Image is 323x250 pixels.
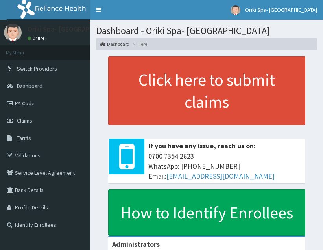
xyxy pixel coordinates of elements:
span: Dashboard [17,82,42,90]
a: Dashboard [100,41,129,47]
span: Tariffs [17,134,31,142]
a: [EMAIL_ADDRESS][DOMAIN_NAME] [166,172,275,181]
img: User Image [231,5,240,15]
b: Administrators [112,240,160,249]
li: Here [130,41,147,47]
b: If you have any issue, reach us on: [148,141,256,150]
h1: Dashboard - Oriki Spa- [GEOGRAPHIC_DATA] [96,26,317,36]
span: Claims [17,117,32,124]
a: Online [28,35,46,41]
a: How to Identify Enrollees [108,189,305,236]
span: Switch Providers [17,65,57,72]
p: Oriki Spa- [GEOGRAPHIC_DATA] [28,26,123,33]
img: User Image [4,24,22,41]
span: Oriki Spa- [GEOGRAPHIC_DATA] [245,6,317,13]
a: Click here to submit claims [108,56,305,125]
span: 0700 7354 2623 WhatsApp: [PHONE_NUMBER] Email: [148,151,301,181]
